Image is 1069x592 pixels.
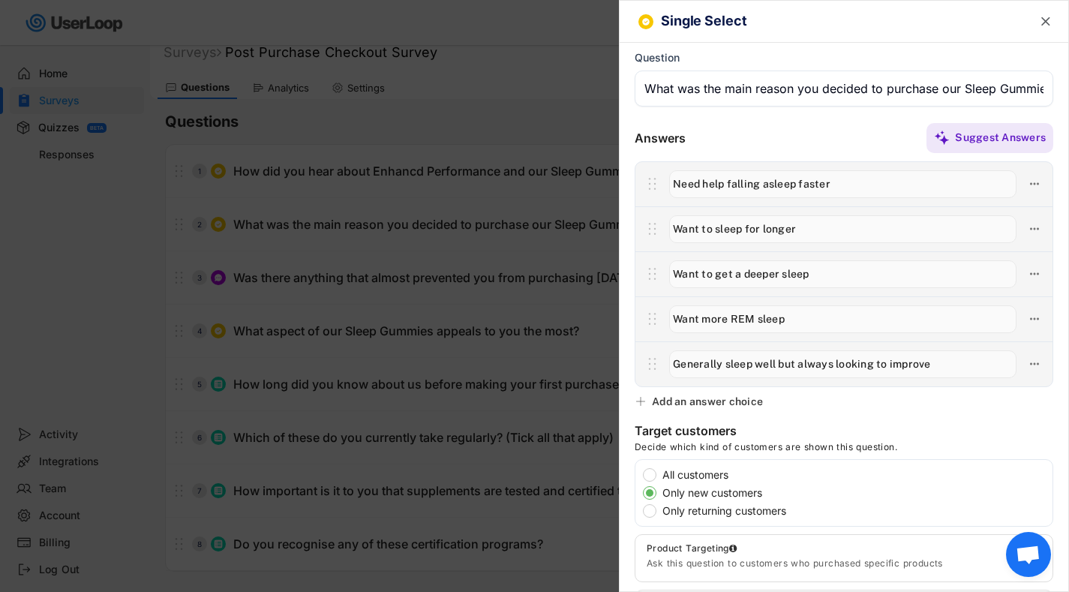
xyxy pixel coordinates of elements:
[669,305,1016,333] input: Want more REM sleep
[669,260,1016,288] input: Want to get a deeper sleep
[1006,532,1051,577] div: Open chat
[658,506,1052,516] label: Only returning customers
[669,350,1016,378] input: Generally sleep well but always looking to improve
[647,557,1007,569] div: Ask this question to customers who purchased specific products
[635,441,897,459] div: Decide which kind of customers are shown this question.
[647,542,1007,554] div: Product Targeting
[1038,14,1053,29] button: 
[658,488,1052,498] label: Only new customers
[652,395,763,408] div: Add an answer choice
[669,215,1016,243] input: Want to sleep for longer
[641,17,650,26] img: CircleTickMinorWhite.svg
[635,423,737,441] div: Target customers
[658,470,1052,480] label: All customers
[635,71,1053,107] input: Type your question here...
[661,14,1007,29] h6: Single Select
[1041,14,1050,29] text: 
[635,51,680,65] div: Question
[635,131,686,146] div: Answers
[669,170,1016,198] input: Need help falling asleep faster
[934,130,950,146] img: MagicMajor%20%28Purple%29.svg
[955,131,1046,144] div: Suggest Answers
